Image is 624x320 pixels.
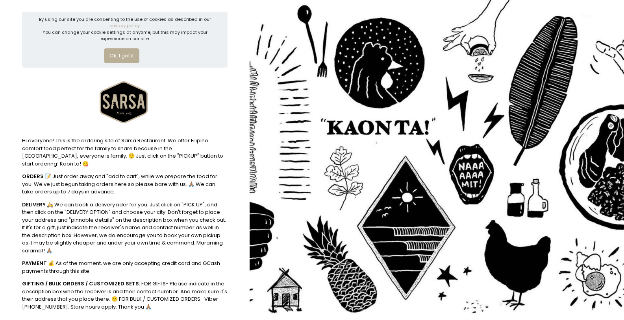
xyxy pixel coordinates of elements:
[22,259,228,275] div: As of the moment, we are only accepting credit card and GCash payments through this site.
[22,173,228,196] div: Just order away and "add to cart", while we prepare the food for you. We've just begun taking ord...
[109,22,141,29] a: privacy policy.
[22,173,51,180] b: ORDERS 📝
[104,48,139,63] button: Ok, I got it
[22,201,53,208] b: DELIVERY 🛵
[22,280,140,287] b: GIFTING / BULK ORDERS / CUSTOMIZED SETS:
[22,137,228,167] div: Hi everyone! This is the ordering site of Sarsa Restaurant. We offer Filipino comfort food perfec...
[22,201,228,255] div: We can book a delivery rider for you. Just click on "PICK UP", and then click on the "DELIVERY OP...
[35,16,215,42] div: By using our site you are consenting to the use of cookies as described in our You can change you...
[22,280,228,311] div: FOR GIFTS- Please indicate in the description box who the receiver is and their contact number. A...
[93,73,154,132] img: Sarsa
[22,259,54,267] b: PAYMENT 💰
